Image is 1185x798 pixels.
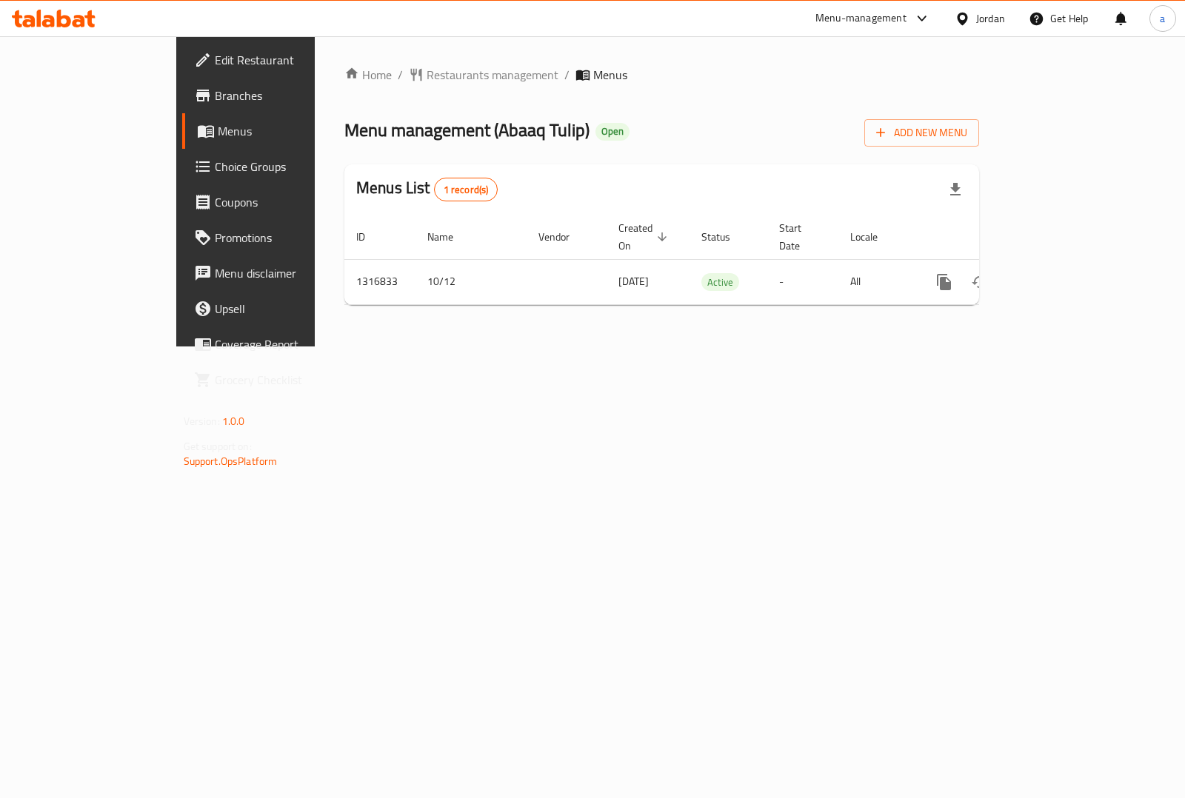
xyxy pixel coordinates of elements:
span: Open [595,125,630,138]
span: a [1160,10,1165,27]
span: Restaurants management [427,66,558,84]
a: Restaurants management [409,66,558,84]
a: Choice Groups [182,149,374,184]
a: Grocery Checklist [182,362,374,398]
span: 1 record(s) [435,183,498,197]
span: Branches [215,87,362,104]
li: / [564,66,570,84]
a: Support.OpsPlatform [184,452,278,471]
a: Coverage Report [182,326,374,362]
div: Active [701,273,739,291]
a: Branches [182,78,374,113]
span: Locale [850,228,897,246]
div: Total records count [434,178,498,201]
a: Menus [182,113,374,149]
span: [DATE] [618,272,649,291]
span: Name [427,228,473,246]
span: ID [356,228,384,246]
a: Coupons [182,184,374,220]
span: Menus [218,122,362,140]
div: Jordan [976,10,1005,27]
span: Start Date [779,219,821,255]
a: Promotions [182,220,374,255]
span: Created On [618,219,672,255]
td: - [767,259,838,304]
button: Add New Menu [864,119,979,147]
span: Vendor [538,228,589,246]
td: 10/12 [415,259,527,304]
span: Edit Restaurant [215,51,362,69]
span: Status [701,228,750,246]
div: Export file [938,172,973,207]
th: Actions [915,215,1081,260]
span: Version: [184,412,220,431]
span: Coupons [215,193,362,211]
nav: breadcrumb [344,66,979,84]
li: / [398,66,403,84]
span: Upsell [215,300,362,318]
span: Grocery Checklist [215,371,362,389]
a: Menu disclaimer [182,255,374,291]
h2: Menus List [356,177,498,201]
span: 1.0.0 [222,412,245,431]
td: 1316833 [344,259,415,304]
span: Menu management ( Abaaq Tulip ) [344,113,590,147]
span: Get support on: [184,437,252,456]
td: All [838,259,915,304]
button: Change Status [962,264,998,300]
a: Edit Restaurant [182,42,374,78]
table: enhanced table [344,215,1081,305]
span: Promotions [215,229,362,247]
div: Open [595,123,630,141]
a: Upsell [182,291,374,326]
span: Coverage Report [215,335,362,353]
span: Menu disclaimer [215,264,362,282]
div: Menu-management [815,10,907,27]
span: Add New Menu [876,124,967,142]
span: Choice Groups [215,158,362,175]
span: Menus [593,66,627,84]
button: more [927,264,962,300]
span: Active [701,274,739,291]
